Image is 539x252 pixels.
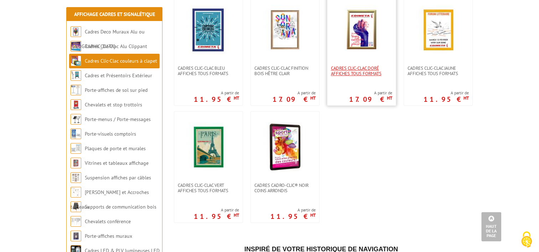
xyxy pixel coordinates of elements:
img: Porte-affiches de sol sur pied [71,85,81,95]
span: Cadres clic-clac jaune affiches tous formats [408,65,469,76]
sup: HT [310,95,316,101]
span: A partir de [424,90,469,96]
img: Cimaises et Accroches tableaux [71,187,81,198]
p: 17.09 € [273,97,316,101]
img: Cadres clic-clac bleu affiches tous formats [183,5,233,55]
img: Cadres clic-clac jaune affiches tous formats [413,5,463,55]
img: Plaques de porte et murales [71,143,81,154]
a: Cadres clic-clac bleu affiches tous formats [174,65,243,76]
a: Vitrines et tableaux affichage [85,160,149,166]
sup: HT [234,212,239,218]
p: 11.95 € [270,214,316,219]
img: Chevalets conférence [71,216,81,227]
img: Cadres clic-clac finition Bois Hêtre clair [260,5,310,55]
span: Cadres clic-clac vert affiches tous formats [178,183,239,193]
sup: HT [387,95,392,101]
a: Cadres clic-clac vert affiches tous formats [174,183,243,193]
span: Cadres clic-clac finition Bois Hêtre clair [254,65,316,76]
a: Chevalets conférence [85,218,131,225]
span: A partir de [194,207,239,213]
a: Cadres Cadro-Clic® Noir coins arrondis [251,183,319,193]
a: Affichage Cadres et Signalétique [74,11,155,17]
img: Cadres et Présentoirs Extérieur [71,70,81,81]
img: Cadres clic-clac doré affiches tous formats [345,5,378,55]
img: Cadres Cadro-Clic® Noir coins arrondis [260,122,310,172]
a: Supports de communication bois [85,204,156,210]
a: Chevalets et stop trottoirs [85,101,142,108]
button: Cookies (fenêtre modale) [514,228,539,252]
a: Cadres Deco Muraux Alu ou [GEOGRAPHIC_DATA] [71,28,145,49]
img: Cadres Clic-Clac couleurs à clapet [71,56,81,66]
img: Chevalets et stop trottoirs [71,99,81,110]
a: Porte-affiches de sol sur pied [85,87,147,93]
a: Cadres clic-clac jaune affiches tous formats [404,65,472,76]
sup: HT [234,95,239,101]
p: 17.09 € [349,97,392,101]
a: Plaques de porte et murales [85,145,146,152]
sup: HT [310,212,316,218]
a: Porte-visuels comptoirs [85,131,136,137]
span: Cadres clic-clac bleu affiches tous formats [178,65,239,76]
span: A partir de [349,90,392,96]
img: Porte-visuels comptoirs [71,128,81,139]
a: Cadres clic-clac finition Bois Hêtre clair [251,65,319,76]
p: 11.95 € [194,97,239,101]
span: Cadres clic-clac doré affiches tous formats [331,65,392,76]
a: Cadres et Présentoirs Extérieur [85,72,152,79]
a: Haut de la page [481,212,501,241]
a: Cadres clic-clac doré affiches tous formats [327,65,396,76]
a: Porte-affiches muraux [85,233,132,239]
span: Cadres Cadro-Clic® Noir coins arrondis [254,183,316,193]
img: Cookies (fenêtre modale) [518,231,535,248]
p: 11.95 € [424,97,469,101]
img: Porte-menus / Porte-messages [71,114,81,125]
span: A partir de [273,90,316,96]
a: [PERSON_NAME] et Accroches tableaux [71,189,149,210]
img: Cadres clic-clac vert affiches tous formats [183,122,233,172]
p: 11.95 € [194,214,239,219]
img: Porte-affiches muraux [71,231,81,241]
a: Porte-menus / Porte-messages [85,116,151,122]
span: A partir de [194,90,239,96]
sup: HT [463,95,469,101]
a: Cadres Clic-Clac Alu Clippant [85,43,147,49]
a: Suspension affiches par câbles [85,174,151,181]
span: A partir de [270,207,316,213]
img: Cadres Deco Muraux Alu ou Bois [71,26,81,37]
img: Vitrines et tableaux affichage [71,158,81,168]
a: Cadres Clic-Clac couleurs à clapet [85,58,157,64]
img: Suspension affiches par câbles [71,172,81,183]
